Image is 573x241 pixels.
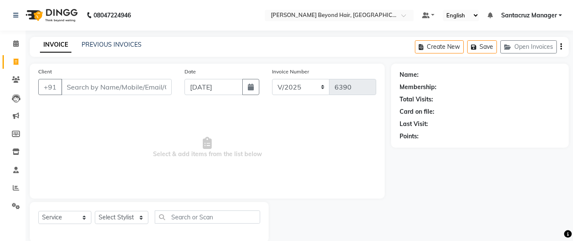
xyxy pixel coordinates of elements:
[272,68,309,76] label: Invoice Number
[61,79,172,95] input: Search by Name/Mobile/Email/Code
[38,79,62,95] button: +91
[467,40,497,53] button: Save
[400,95,433,104] div: Total Visits:
[400,70,419,79] div: Name:
[38,68,52,76] label: Client
[184,68,196,76] label: Date
[40,37,71,53] a: INVOICE
[500,40,557,53] button: Open Invoices
[94,3,131,27] b: 08047224946
[22,3,80,27] img: logo
[155,210,260,224] input: Search or Scan
[38,105,376,190] span: Select & add items from the list below
[82,41,142,48] a: PREVIOUS INVOICES
[400,120,428,129] div: Last Visit:
[400,107,434,116] div: Card on file:
[501,11,557,20] span: Santacruz Manager
[400,132,419,141] div: Points:
[415,40,464,53] button: Create New
[400,83,437,92] div: Membership:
